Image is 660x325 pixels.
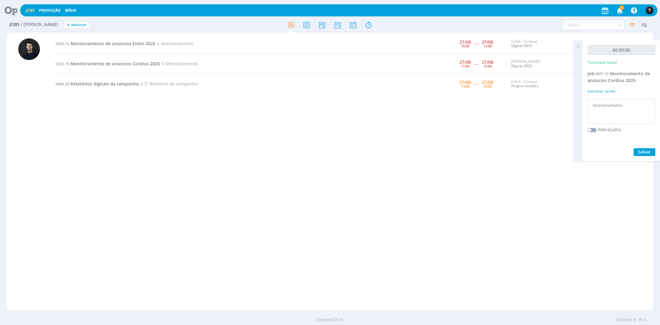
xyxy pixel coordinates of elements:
[71,23,87,27] span: Adicionar
[55,81,139,87] a: 1864.20Relatórios digitais da campanha
[460,60,471,64] div: 27/08
[598,126,621,133] label: Retrabalho
[55,61,160,67] a: 1825.19Monitoramento de anúncios Cordius 2025
[474,81,479,87] span: -----
[55,41,155,46] a: 1824.12Monitoramento de anúncios Enlist 2025
[588,71,650,83] a: Job1825.19Monitoramento de anúncios Cordius 2025
[511,63,532,68] a: Digital 2025
[646,6,654,14] img: C
[638,317,643,323] span: de
[460,80,471,84] div: 27/08
[65,8,76,13] a: Mídia
[460,40,471,44] div: 27/08
[563,20,624,30] input: Busca
[482,80,494,84] div: 27/08
[461,44,470,48] div: 10:00
[155,41,193,46] span: Monitoramento
[588,60,617,65] p: Timesheet Salvo!
[474,61,479,67] span: -----
[482,60,494,64] div: 27/08
[160,61,198,67] span: Monitoramento
[10,22,19,27] span: Jobs
[594,71,609,76] span: 1825.19
[24,8,37,13] button: Jobs
[63,8,78,13] button: Mídia
[18,38,40,60] img: C
[71,81,139,87] span: Relatórios digitais da campanha
[588,71,650,83] span: Monitoramento de anúncios Cordius 2025
[645,5,654,16] button: C
[616,317,632,323] span: Exibindo
[139,81,198,87] span: 2º Relatório da campanha
[71,41,155,46] span: Monitoramento de anúncios Enlist 2025
[484,64,492,68] div: 12:00
[21,22,58,27] span: / [PERSON_NAME]
[26,8,35,13] a: Jobs
[588,89,655,94] div: Adicionar tarefa
[71,61,160,67] span: Monitoramento de anúncios Cordius 2025
[613,5,626,16] button: 6
[644,317,646,323] span: 3
[619,5,624,10] span: 6
[511,43,532,48] a: Digital 2025
[511,80,575,89] div: Enlist - Corteva
[37,8,63,13] button: Produção
[511,83,539,89] a: Projeto modões
[511,59,575,68] div: [PERSON_NAME]
[55,81,69,87] span: 1864.20
[461,84,470,88] div: 13:00
[482,40,494,44] div: 27/08
[633,317,636,323] span: 3
[64,22,89,28] button: +Adicionar
[55,41,69,46] span: 1824.12
[55,61,69,67] span: 1825.19
[484,84,492,88] div: 18:00
[634,148,655,156] button: Salvar
[461,64,470,68] div: 11:00
[484,44,492,48] div: 11:00
[39,8,61,13] a: Produção
[511,39,575,48] div: Enlist - Corteva
[67,22,70,28] span: +
[638,149,651,155] span: Salvar
[474,41,479,46] span: -----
